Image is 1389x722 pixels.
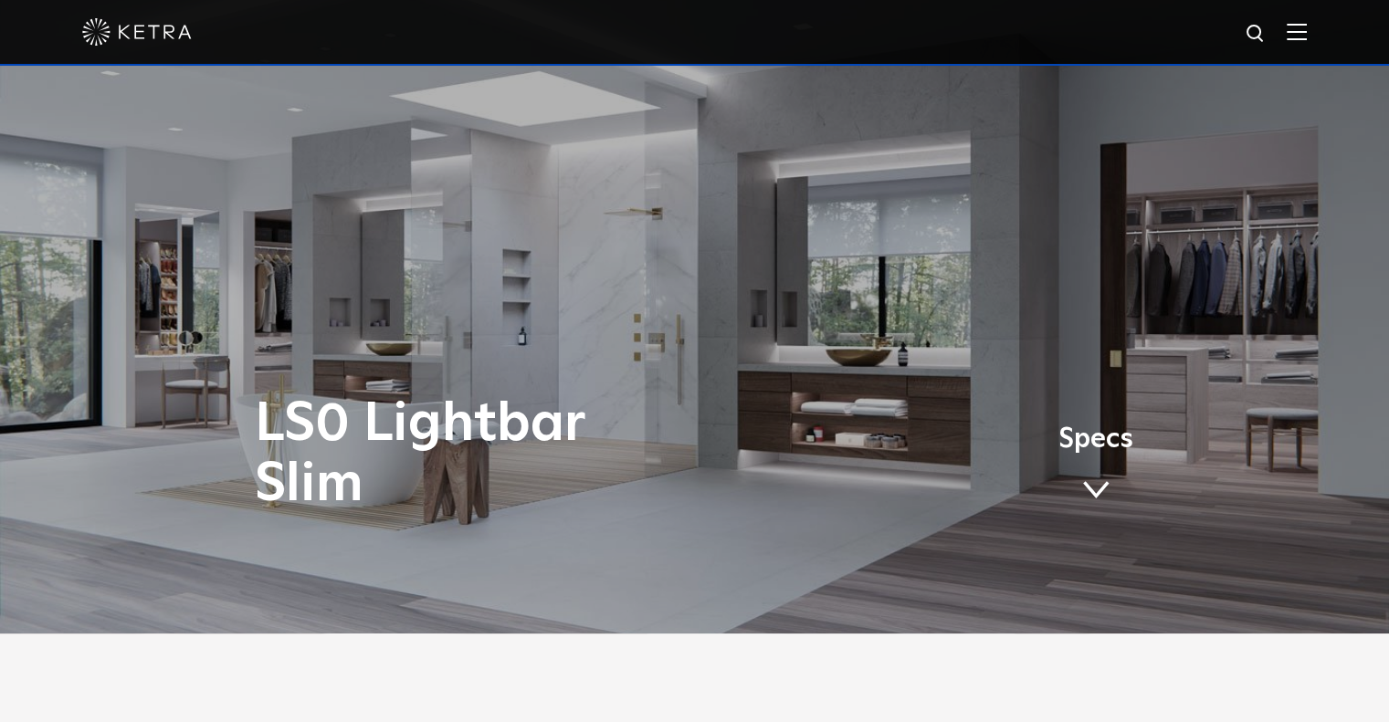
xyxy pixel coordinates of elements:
h1: LS0 Lightbar Slim [255,394,771,515]
img: ketra-logo-2019-white [82,18,192,46]
img: Hamburger%20Nav.svg [1287,23,1307,40]
span: Specs [1058,426,1133,453]
a: Specs [1058,434,1133,506]
img: search icon [1245,23,1268,46]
